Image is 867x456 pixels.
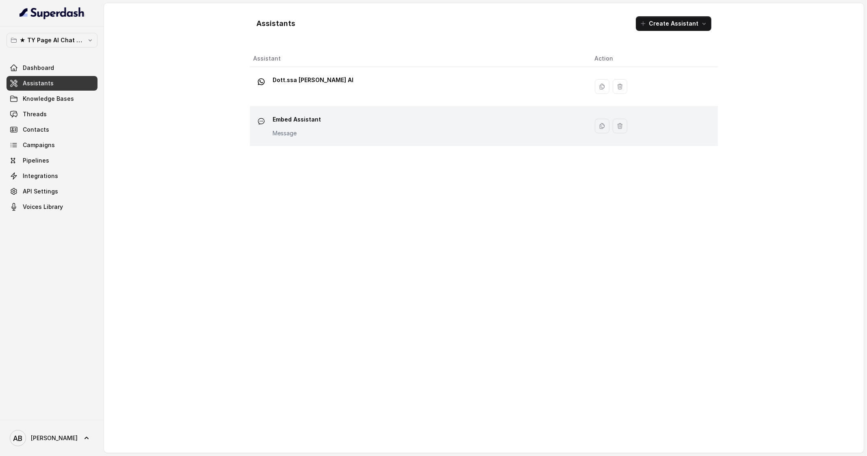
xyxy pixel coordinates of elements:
p: Dott.ssa [PERSON_NAME] AI [273,74,353,87]
span: Integrations [23,172,58,180]
th: Assistant [250,50,588,67]
a: Integrations [7,169,98,183]
a: Pipelines [7,153,98,168]
a: API Settings [7,184,98,199]
p: Embed Assistant [273,113,321,126]
a: Knowledge Bases [7,91,98,106]
text: AB [13,434,23,443]
span: Pipelines [23,156,49,165]
a: [PERSON_NAME] [7,427,98,449]
th: Action [588,50,718,67]
span: Voices Library [23,203,63,211]
span: API Settings [23,187,58,195]
p: ★ TY Page AI Chat Workspace [20,35,85,45]
span: Knowledge Bases [23,95,74,103]
h1: Assistants [256,17,295,30]
a: Contacts [7,122,98,137]
span: Dashboard [23,64,54,72]
span: Campaigns [23,141,55,149]
span: Threads [23,110,47,118]
a: Threads [7,107,98,122]
button: Create Assistant [636,16,711,31]
button: ★ TY Page AI Chat Workspace [7,33,98,48]
span: Assistants [23,79,54,87]
a: Campaigns [7,138,98,152]
img: light.svg [20,7,85,20]
span: Contacts [23,126,49,134]
a: Assistants [7,76,98,91]
span: [PERSON_NAME] [31,434,78,442]
a: Dashboard [7,61,98,75]
p: Message [273,129,321,137]
a: Voices Library [7,200,98,214]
